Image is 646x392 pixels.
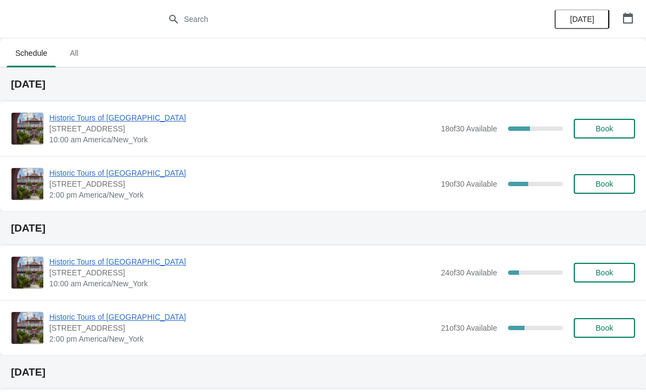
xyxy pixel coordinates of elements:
[555,9,609,29] button: [DATE]
[11,79,635,90] h2: [DATE]
[49,267,435,278] span: [STREET_ADDRESS]
[596,324,613,332] span: Book
[441,180,497,188] span: 19 of 30 Available
[49,322,435,333] span: [STREET_ADDRESS]
[49,189,435,200] span: 2:00 pm America/New_York
[49,112,435,123] span: Historic Tours of [GEOGRAPHIC_DATA]
[441,124,497,133] span: 18 of 30 Available
[49,123,435,134] span: [STREET_ADDRESS]
[574,263,635,283] button: Book
[49,278,435,289] span: 10:00 am America/New_York
[49,168,435,178] span: Historic Tours of [GEOGRAPHIC_DATA]
[596,124,613,133] span: Book
[49,256,435,267] span: Historic Tours of [GEOGRAPHIC_DATA]
[574,174,635,194] button: Book
[7,43,56,63] span: Schedule
[441,324,497,332] span: 21 of 30 Available
[596,268,613,277] span: Book
[570,15,594,24] span: [DATE]
[11,223,635,234] h2: [DATE]
[11,367,635,378] h2: [DATE]
[49,134,435,145] span: 10:00 am America/New_York
[11,312,43,344] img: Historic Tours of Flagler College | 74 King Street, St. Augustine, FL, USA | 2:00 pm America/New_...
[49,333,435,344] span: 2:00 pm America/New_York
[49,312,435,322] span: Historic Tours of [GEOGRAPHIC_DATA]
[183,9,484,29] input: Search
[574,119,635,139] button: Book
[596,180,613,188] span: Book
[11,113,43,145] img: Historic Tours of Flagler College | 74 King Street, St. Augustine, FL, USA | 10:00 am America/New...
[441,268,497,277] span: 24 of 30 Available
[11,257,43,289] img: Historic Tours of Flagler College | 74 King Street, St. Augustine, FL, USA | 10:00 am America/New...
[60,43,88,63] span: All
[11,168,43,200] img: Historic Tours of Flagler College | 74 King Street, St. Augustine, FL, USA | 2:00 pm America/New_...
[574,318,635,338] button: Book
[49,178,435,189] span: [STREET_ADDRESS]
